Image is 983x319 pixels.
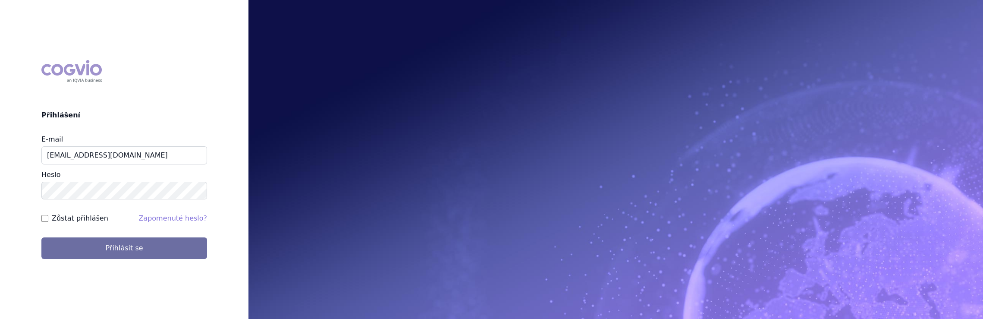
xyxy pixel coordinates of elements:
[52,213,108,224] label: Zůstat přihlášen
[41,60,102,82] div: COGVIO
[41,110,207,120] h2: Přihlášení
[41,135,63,143] label: E-mail
[41,237,207,259] button: Přihlásit se
[41,171,60,179] label: Heslo
[138,214,207,222] a: Zapomenuté heslo?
